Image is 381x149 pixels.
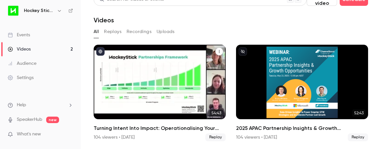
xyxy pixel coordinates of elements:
[94,124,226,132] h2: Turning Intent Into Impact: Operationalising Your Partner Strategy
[210,109,223,117] span: 54:43
[239,47,247,56] button: unpublished
[205,133,226,141] span: Replay
[8,6,18,16] img: Hockey Stick Advisory
[24,7,54,14] h6: Hockey Stick Advisory
[46,117,59,123] span: new
[352,109,366,117] span: 52:43
[127,27,151,37] button: Recordings
[94,27,99,37] button: All
[17,131,41,138] span: What's new
[96,47,105,56] button: published
[236,124,368,132] h2: 2025 APAC Partnership Insights & Growth Opportunities
[236,134,277,141] div: 104 viewers • [DATE]
[157,27,175,37] button: Uploads
[94,16,114,24] h1: Videos
[17,116,42,123] a: SpeakerHub
[94,45,226,141] a: 54:43Turning Intent Into Impact: Operationalising Your Partner Strategy104 viewers • [DATE]Replay
[236,45,368,141] li: 2025 APAC Partnership Insights & Growth Opportunities
[104,27,121,37] button: Replays
[8,102,73,109] li: help-dropdown-opener
[94,45,368,141] ul: Videos
[8,60,36,67] div: Audience
[94,134,135,141] div: 104 viewers • [DATE]
[348,133,368,141] span: Replay
[8,46,31,52] div: Videos
[236,45,368,141] a: 52:432025 APAC Partnership Insights & Growth Opportunities104 viewers • [DATE]Replay
[8,74,34,81] div: Settings
[94,45,226,141] li: Turning Intent Into Impact: Operationalising Your Partner Strategy
[17,102,26,109] span: Help
[8,32,30,38] div: Events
